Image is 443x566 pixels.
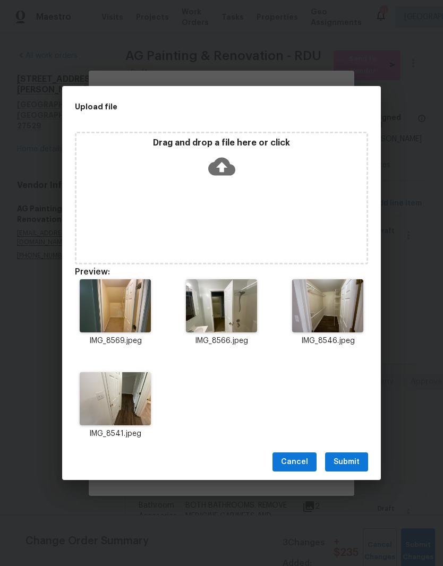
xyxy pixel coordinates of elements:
[334,456,360,469] span: Submit
[80,279,150,332] img: Z
[325,452,368,472] button: Submit
[80,372,150,425] img: 2Q==
[75,101,320,113] h2: Upload file
[292,279,363,332] img: Z
[76,138,367,149] p: Drag and drop a file here or click
[287,336,368,347] p: IMG_8546.jpeg
[272,452,317,472] button: Cancel
[75,428,156,440] p: IMG_8541.jpeg
[281,456,308,469] span: Cancel
[181,336,262,347] p: IMG_8566.jpeg
[186,279,257,332] img: Z
[75,336,156,347] p: IMG_8569.jpeg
